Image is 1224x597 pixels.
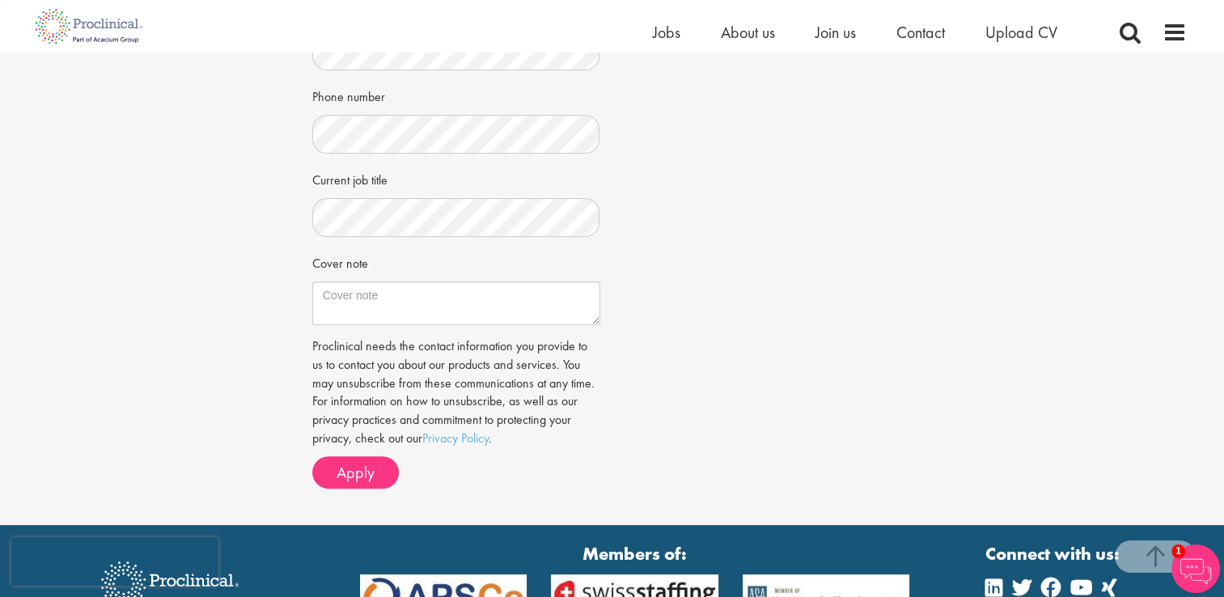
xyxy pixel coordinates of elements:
span: Apply [337,462,375,483]
label: Current job title [312,166,388,190]
iframe: reCAPTCHA [11,537,218,586]
a: Privacy Policy [422,430,489,447]
a: About us [721,22,775,43]
a: Contact [896,22,945,43]
strong: Connect with us: [985,541,1123,566]
a: Join us [815,22,856,43]
img: Chatbot [1171,544,1220,593]
span: 1 [1171,544,1185,558]
button: Apply [312,456,399,489]
strong: Members of: [360,541,910,566]
a: Upload CV [985,22,1057,43]
label: Cover note [312,249,368,273]
label: Phone number [312,83,385,107]
a: Jobs [653,22,680,43]
p: Proclinical needs the contact information you provide to us to contact you about our products and... [312,337,600,448]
